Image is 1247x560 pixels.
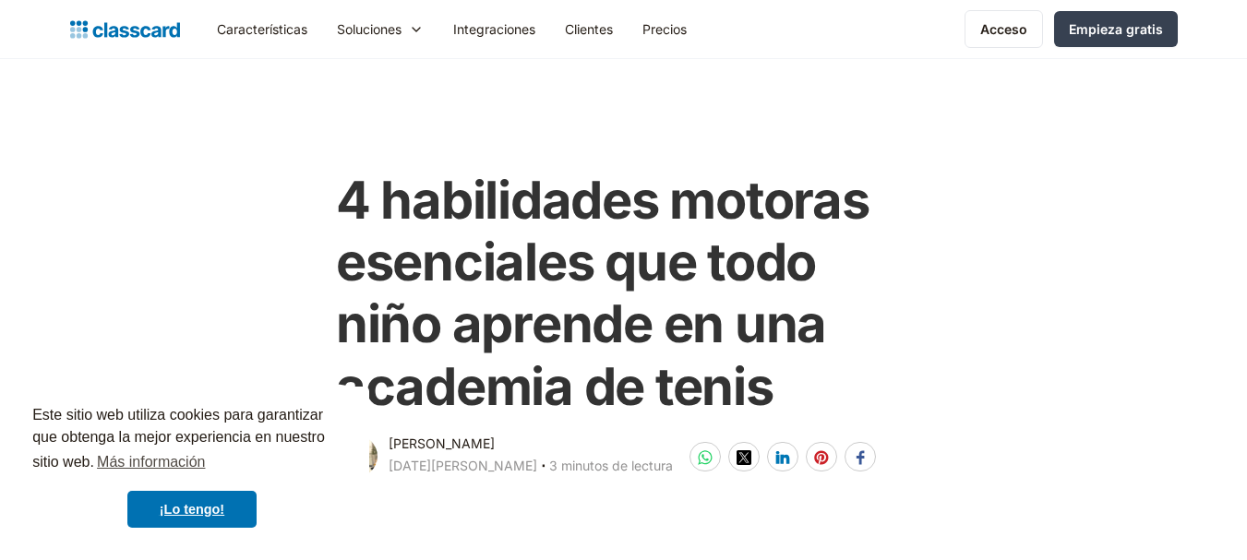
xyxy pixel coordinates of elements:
[980,21,1027,37] font: Acceso
[127,491,257,528] a: Descartar el mensaje de cookies
[94,448,209,476] a: Obtenga más información sobre las cookies
[217,21,307,37] font: Características
[70,17,180,42] a: hogar
[814,450,829,465] img: pinterest-white sharing button
[541,457,546,475] font: ‧
[1069,21,1163,37] font: Empieza gratis
[853,450,868,465] img: facebook-white sharing button
[336,169,869,418] font: 4 habilidades motoras esenciales que todo niño aprende en una academia de tenis
[549,458,673,473] font: 3 minutos de lectura
[15,387,369,545] div: consentimiento de cookies
[737,450,751,465] img: botón blanco para compartir en Twitter
[775,450,790,465] img: botón para compartir linkedin-white
[642,21,687,37] font: Precios
[337,21,402,37] font: Soluciones
[32,407,325,470] font: Este sitio web utiliza cookies para garantizar que obtenga la mejor experiencia en nuestro sitio ...
[565,21,613,37] font: Clientes
[160,502,224,517] font: ¡Lo tengo!
[389,435,495,451] font: [PERSON_NAME]
[389,458,537,473] font: [DATE][PERSON_NAME]
[453,21,535,37] font: Integraciones
[698,450,713,465] img: botón blanco para compartir de WhatsApp
[322,8,438,50] div: Soluciones
[628,8,701,50] a: Precios
[550,8,628,50] a: Clientes
[97,454,205,470] font: Más información
[965,10,1043,48] a: Acceso
[1054,11,1178,47] a: Empieza gratis
[438,8,550,50] a: Integraciones
[202,8,322,50] a: Características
